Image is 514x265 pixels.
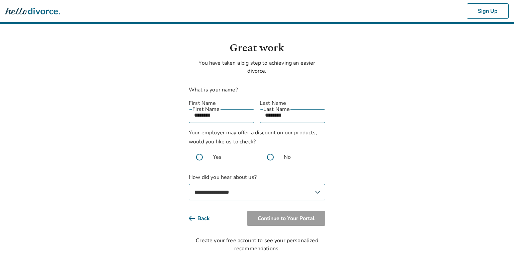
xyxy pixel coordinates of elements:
[189,184,325,200] select: How did you hear about us?
[189,86,238,93] label: What is your name?
[189,211,221,226] button: Back
[213,153,222,161] span: Yes
[189,40,325,56] h1: Great work
[189,99,254,107] label: First Name
[467,3,509,19] button: Sign Up
[284,153,291,161] span: No
[189,59,325,75] p: You have taken a big step to achieving an easier divorce.
[189,173,325,200] label: How did you hear about us?
[247,211,325,226] button: Continue to Your Portal
[189,237,325,253] div: Create your free account to see your personalized recommendations.
[189,129,317,145] span: Your employer may offer a discount on our products, would you like us to check?
[260,99,325,107] label: Last Name
[481,233,514,265] iframe: Chat Widget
